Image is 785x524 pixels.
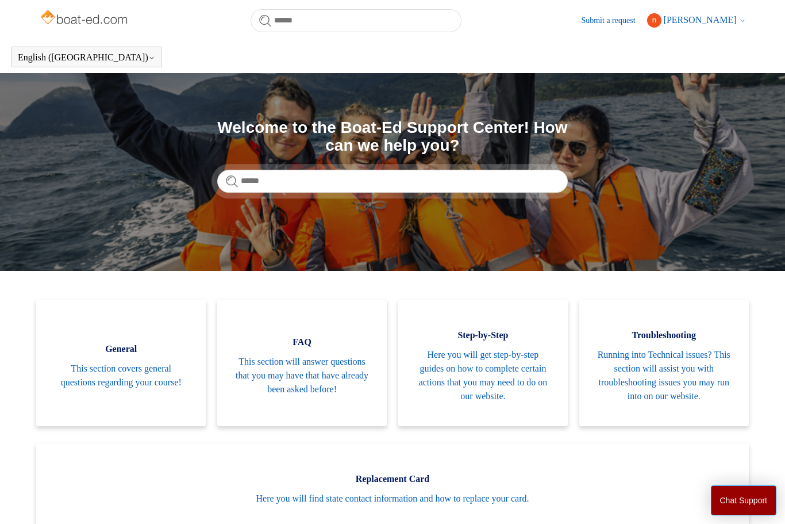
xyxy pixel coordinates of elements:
span: Here you will find state contact information and how to replace your card. [53,492,731,506]
img: Boat-Ed Help Center home page [39,7,130,30]
button: English ([GEOGRAPHIC_DATA]) [18,52,155,63]
span: Troubleshooting [597,328,732,342]
h1: Welcome to the Boat-Ed Support Center! How can we help you? [217,119,568,155]
span: General [53,342,188,356]
input: Search [217,170,568,193]
a: Submit a request [581,14,647,26]
input: Search [251,9,461,32]
span: [PERSON_NAME] [664,15,737,25]
a: FAQ This section will answer questions that you may have that have already been asked before! [217,300,387,426]
a: General This section covers general questions regarding your course! [36,300,206,426]
a: Troubleshooting Running into Technical issues? This section will assist you with troubleshooting ... [579,300,749,426]
span: This section covers general questions regarding your course! [53,362,188,389]
span: Step-by-Step [415,328,551,342]
span: FAQ [234,335,370,349]
button: [PERSON_NAME] [647,13,746,28]
span: Here you will get step-by-step guides on how to complete certain actions that you may need to do ... [415,348,551,403]
span: Replacement Card [53,472,731,486]
a: Step-by-Step Here you will get step-by-step guides on how to complete certain actions that you ma... [398,300,568,426]
button: Chat Support [711,485,777,515]
span: Running into Technical issues? This section will assist you with troubleshooting issues you may r... [597,348,732,403]
span: This section will answer questions that you may have that have already been asked before! [234,355,370,396]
